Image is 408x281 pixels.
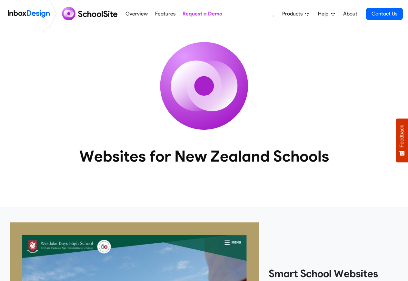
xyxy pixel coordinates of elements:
[51,146,357,166] heading: Websites for New Zealand Schools
[315,7,338,20] a: Help
[146,28,262,144] img: icon_schoolsite.svg
[341,7,359,20] a: About
[396,118,408,162] button: Feedback - Show survey
[318,10,331,18] span: Help
[282,10,305,18] span: Products
[280,7,312,20] a: Products
[399,125,405,147] span: Feedback
[366,8,403,20] a: Contact Us
[124,7,150,20] a: Overview
[269,267,398,280] heading: Smart School Websites
[181,7,224,20] a: Request a Demo
[153,7,177,20] a: Features
[59,6,122,22] img: schoolsite logo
